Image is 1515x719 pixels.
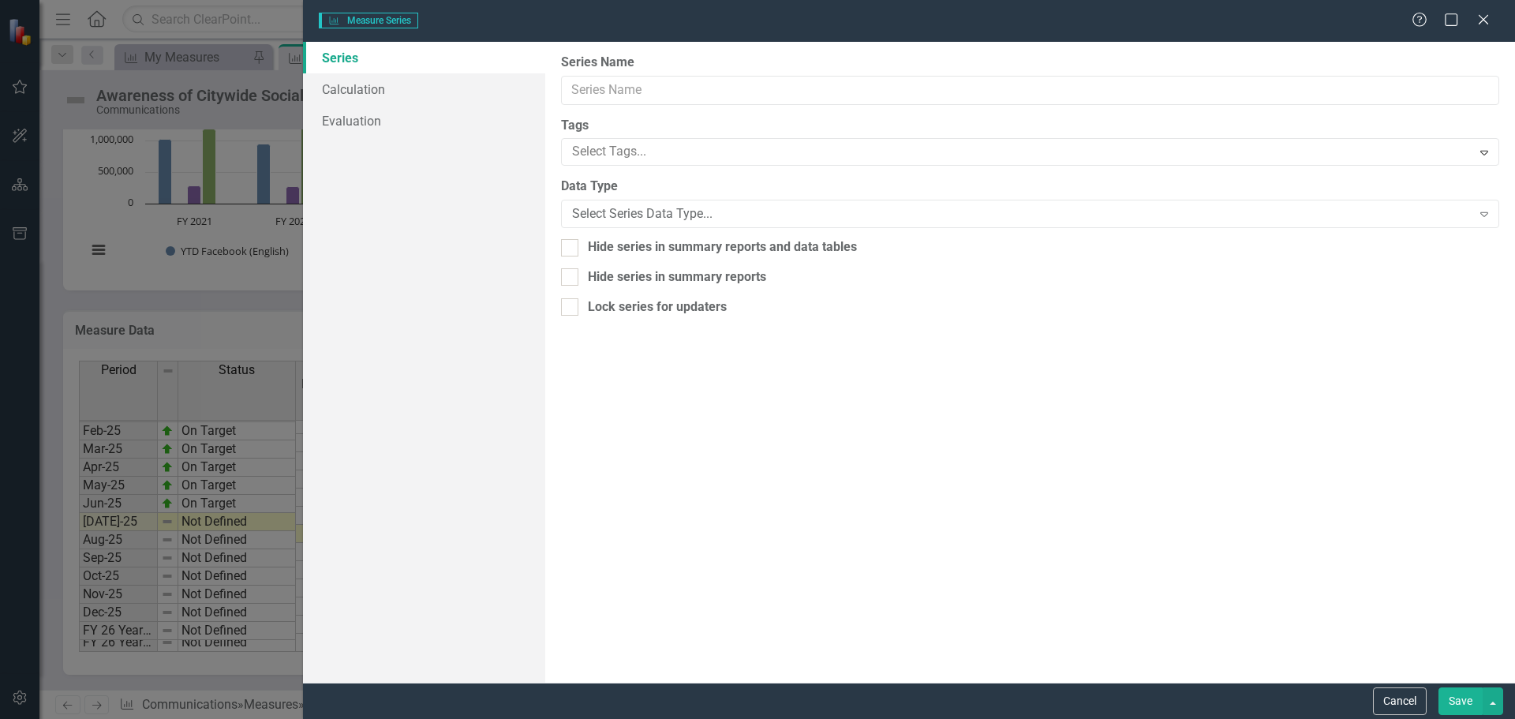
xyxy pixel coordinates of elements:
[1438,687,1483,715] button: Save
[1373,687,1427,715] button: Cancel
[588,298,727,316] div: Lock series for updaters
[572,205,1471,223] div: Select Series Data Type...
[319,13,418,28] span: Measure Series
[561,76,1499,105] input: Series Name
[303,42,545,73] a: Series
[561,54,1499,72] label: Series Name
[303,105,545,137] a: Evaluation
[588,268,766,286] div: Hide series in summary reports
[303,73,545,105] a: Calculation
[561,178,1499,196] label: Data Type
[561,117,1499,135] label: Tags
[588,238,857,257] div: Hide series in summary reports and data tables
